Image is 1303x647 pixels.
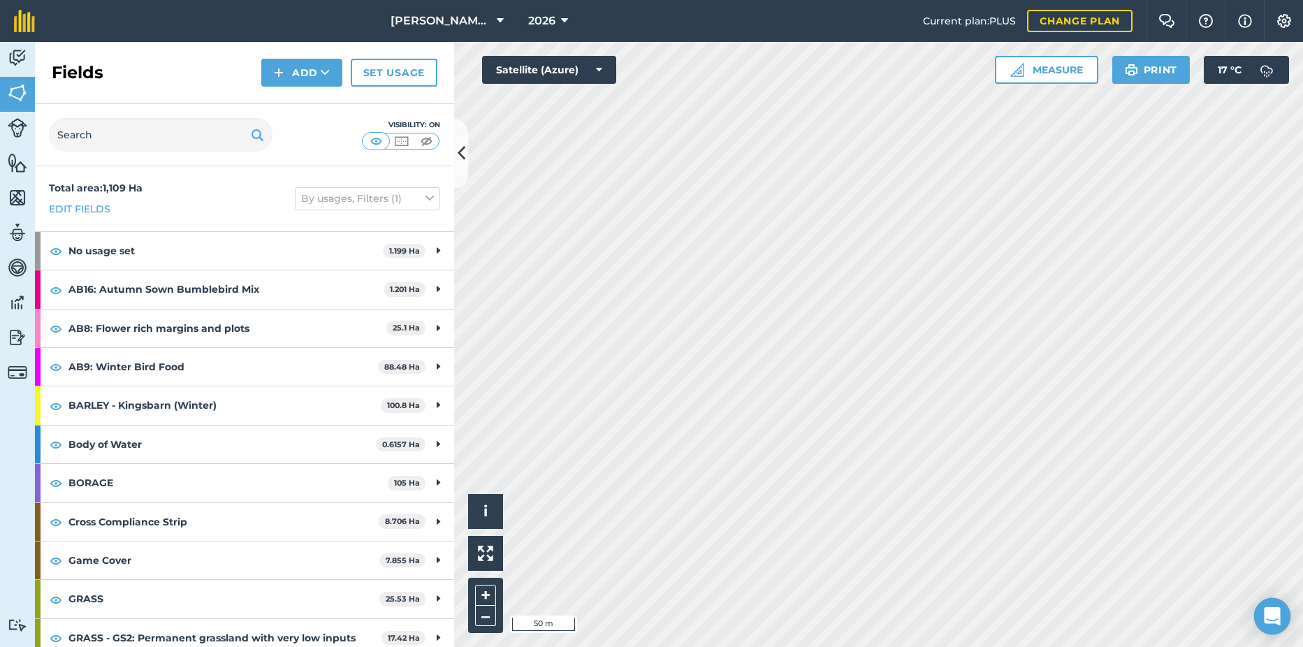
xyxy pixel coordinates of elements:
h2: Fields [52,61,103,84]
span: Current plan : PLUS [923,13,1016,29]
img: svg+xml;base64,PD94bWwgdmVyc2lvbj0iMS4wIiBlbmNvZGluZz0idXRmLTgiPz4KPCEtLSBHZW5lcmF0b3I6IEFkb2JlIE... [8,48,27,68]
img: svg+xml;base64,PHN2ZyB4bWxucz0iaHR0cDovL3d3dy53My5vcmcvMjAwMC9zdmciIHdpZHRoPSIxOCIgaGVpZ2h0PSIyNC... [50,630,62,646]
img: svg+xml;base64,PHN2ZyB4bWxucz0iaHR0cDovL3d3dy53My5vcmcvMjAwMC9zdmciIHdpZHRoPSI1MCIgaGVpZ2h0PSI0MC... [367,134,385,148]
img: svg+xml;base64,PHN2ZyB4bWxucz0iaHR0cDovL3d3dy53My5vcmcvMjAwMC9zdmciIHdpZHRoPSIxOCIgaGVpZ2h0PSIyNC... [50,474,62,491]
img: svg+xml;base64,PHN2ZyB4bWxucz0iaHR0cDovL3d3dy53My5vcmcvMjAwMC9zdmciIHdpZHRoPSIxOCIgaGVpZ2h0PSIyNC... [50,398,62,414]
img: svg+xml;base64,PHN2ZyB4bWxucz0iaHR0cDovL3d3dy53My5vcmcvMjAwMC9zdmciIHdpZHRoPSIxOCIgaGVpZ2h0PSIyNC... [50,591,62,608]
a: Set usage [351,59,437,87]
strong: Game Cover [68,541,379,579]
div: Game Cover7.855 Ha [35,541,454,579]
strong: AB9: Winter Bird Food [68,348,378,386]
img: svg+xml;base64,PD94bWwgdmVyc2lvbj0iMS4wIiBlbmNvZGluZz0idXRmLTgiPz4KPCEtLSBHZW5lcmF0b3I6IEFkb2JlIE... [8,292,27,313]
img: A cog icon [1276,14,1293,28]
a: Edit fields [49,201,110,217]
img: svg+xml;base64,PHN2ZyB4bWxucz0iaHR0cDovL3d3dy53My5vcmcvMjAwMC9zdmciIHdpZHRoPSIxNyIgaGVpZ2h0PSIxNy... [1238,13,1252,29]
div: AB9: Winter Bird Food88.48 Ha [35,348,454,386]
strong: 25.1 Ha [393,323,420,333]
div: AB8: Flower rich margins and plots25.1 Ha [35,310,454,347]
img: svg+xml;base64,PD94bWwgdmVyc2lvbj0iMS4wIiBlbmNvZGluZz0idXRmLTgiPz4KPCEtLSBHZW5lcmF0b3I6IEFkb2JlIE... [8,222,27,243]
strong: Total area : 1,109 Ha [49,182,143,194]
strong: 1.199 Ha [389,246,420,256]
strong: AB8: Flower rich margins and plots [68,310,386,347]
span: 2026 [528,13,555,29]
button: + [475,585,496,606]
img: svg+xml;base64,PHN2ZyB4bWxucz0iaHR0cDovL3d3dy53My5vcmcvMjAwMC9zdmciIHdpZHRoPSI1MCIgaGVpZ2h0PSI0MC... [418,134,435,148]
div: AB16: Autumn Sown Bumblebird Mix1.201 Ha [35,270,454,308]
img: Two speech bubbles overlapping with the left bubble in the forefront [1158,14,1175,28]
img: svg+xml;base64,PHN2ZyB4bWxucz0iaHR0cDovL3d3dy53My5vcmcvMjAwMC9zdmciIHdpZHRoPSIxOSIgaGVpZ2h0PSIyNC... [251,126,264,143]
button: – [475,606,496,626]
img: svg+xml;base64,PD94bWwgdmVyc2lvbj0iMS4wIiBlbmNvZGluZz0idXRmLTgiPz4KPCEtLSBHZW5lcmF0b3I6IEFkb2JlIE... [8,618,27,632]
img: svg+xml;base64,PHN2ZyB4bWxucz0iaHR0cDovL3d3dy53My5vcmcvMjAwMC9zdmciIHdpZHRoPSIxOCIgaGVpZ2h0PSIyNC... [50,436,62,453]
button: Print [1112,56,1191,84]
strong: Body of Water [68,426,376,463]
img: svg+xml;base64,PHN2ZyB4bWxucz0iaHR0cDovL3d3dy53My5vcmcvMjAwMC9zdmciIHdpZHRoPSI1NiIgaGVpZ2h0PSI2MC... [8,152,27,173]
strong: 7.855 Ha [386,555,420,565]
div: BORAGE105 Ha [35,464,454,502]
div: Visibility: On [362,119,440,131]
img: Ruler icon [1010,63,1024,77]
div: Body of Water0.6157 Ha [35,426,454,463]
img: svg+xml;base64,PHN2ZyB4bWxucz0iaHR0cDovL3d3dy53My5vcmcvMjAwMC9zdmciIHdpZHRoPSIxOCIgaGVpZ2h0PSIyNC... [50,358,62,375]
span: i [483,502,488,520]
button: Measure [995,56,1098,84]
strong: 8.706 Ha [385,516,420,526]
img: svg+xml;base64,PHN2ZyB4bWxucz0iaHR0cDovL3d3dy53My5vcmcvMjAwMC9zdmciIHdpZHRoPSIxOCIgaGVpZ2h0PSIyNC... [50,514,62,530]
button: By usages, Filters (1) [295,187,440,210]
img: svg+xml;base64,PHN2ZyB4bWxucz0iaHR0cDovL3d3dy53My5vcmcvMjAwMC9zdmciIHdpZHRoPSI1MCIgaGVpZ2h0PSI0MC... [393,134,410,148]
img: A question mark icon [1198,14,1214,28]
img: Four arrows, one pointing top left, one top right, one bottom right and the last bottom left [478,546,493,561]
strong: 100.8 Ha [387,400,420,410]
img: fieldmargin Logo [14,10,35,32]
strong: BARLEY - Kingsbarn (Winter) [68,386,381,424]
div: No usage set1.199 Ha [35,232,454,270]
img: svg+xml;base64,PHN2ZyB4bWxucz0iaHR0cDovL3d3dy53My5vcmcvMjAwMC9zdmciIHdpZHRoPSIxOCIgaGVpZ2h0PSIyNC... [50,282,62,298]
img: svg+xml;base64,PD94bWwgdmVyc2lvbj0iMS4wIiBlbmNvZGluZz0idXRmLTgiPz4KPCEtLSBHZW5lcmF0b3I6IEFkb2JlIE... [1253,56,1281,84]
img: svg+xml;base64,PHN2ZyB4bWxucz0iaHR0cDovL3d3dy53My5vcmcvMjAwMC9zdmciIHdpZHRoPSIxOCIgaGVpZ2h0PSIyNC... [50,552,62,569]
strong: 25.53 Ha [386,594,420,604]
button: 17 °C [1204,56,1289,84]
a: Change plan [1027,10,1133,32]
img: svg+xml;base64,PHN2ZyB4bWxucz0iaHR0cDovL3d3dy53My5vcmcvMjAwMC9zdmciIHdpZHRoPSIxOSIgaGVpZ2h0PSIyNC... [1125,61,1138,78]
img: svg+xml;base64,PHN2ZyB4bWxucz0iaHR0cDovL3d3dy53My5vcmcvMjAwMC9zdmciIHdpZHRoPSIxOCIgaGVpZ2h0PSIyNC... [50,320,62,337]
strong: Cross Compliance Strip [68,503,379,541]
img: svg+xml;base64,PD94bWwgdmVyc2lvbj0iMS4wIiBlbmNvZGluZz0idXRmLTgiPz4KPCEtLSBHZW5lcmF0b3I6IEFkb2JlIE... [8,327,27,348]
div: BARLEY - Kingsbarn (Winter)100.8 Ha [35,386,454,424]
img: svg+xml;base64,PD94bWwgdmVyc2lvbj0iMS4wIiBlbmNvZGluZz0idXRmLTgiPz4KPCEtLSBHZW5lcmF0b3I6IEFkb2JlIE... [8,363,27,382]
strong: 17.42 Ha [388,633,420,643]
div: Open Intercom Messenger [1254,598,1291,635]
img: svg+xml;base64,PD94bWwgdmVyc2lvbj0iMS4wIiBlbmNvZGluZz0idXRmLTgiPz4KPCEtLSBHZW5lcmF0b3I6IEFkb2JlIE... [8,118,27,138]
img: svg+xml;base64,PHN2ZyB4bWxucz0iaHR0cDovL3d3dy53My5vcmcvMjAwMC9zdmciIHdpZHRoPSIxNCIgaGVpZ2h0PSIyNC... [274,64,284,81]
button: i [468,494,503,529]
div: GRASS25.53 Ha [35,580,454,618]
button: Add [261,59,342,87]
strong: BORAGE [68,464,388,502]
img: svg+xml;base64,PHN2ZyB4bWxucz0iaHR0cDovL3d3dy53My5vcmcvMjAwMC9zdmciIHdpZHRoPSI1NiIgaGVpZ2h0PSI2MC... [8,82,27,103]
strong: 105 Ha [394,478,420,488]
button: Satellite (Azure) [482,56,616,84]
strong: AB16: Autumn Sown Bumblebird Mix [68,270,384,308]
input: Search [49,118,272,152]
div: Cross Compliance Strip8.706 Ha [35,503,454,541]
img: svg+xml;base64,PHN2ZyB4bWxucz0iaHR0cDovL3d3dy53My5vcmcvMjAwMC9zdmciIHdpZHRoPSIxOCIgaGVpZ2h0PSIyNC... [50,242,62,259]
span: [PERSON_NAME] Hayleys Partnership [391,13,491,29]
span: 17 ° C [1218,56,1242,84]
strong: GRASS [68,580,379,618]
strong: 1.201 Ha [390,284,420,294]
img: svg+xml;base64,PD94bWwgdmVyc2lvbj0iMS4wIiBlbmNvZGluZz0idXRmLTgiPz4KPCEtLSBHZW5lcmF0b3I6IEFkb2JlIE... [8,257,27,278]
strong: 0.6157 Ha [382,439,420,449]
img: svg+xml;base64,PHN2ZyB4bWxucz0iaHR0cDovL3d3dy53My5vcmcvMjAwMC9zdmciIHdpZHRoPSI1NiIgaGVpZ2h0PSI2MC... [8,187,27,208]
strong: No usage set [68,232,383,270]
strong: 88.48 Ha [384,362,420,372]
